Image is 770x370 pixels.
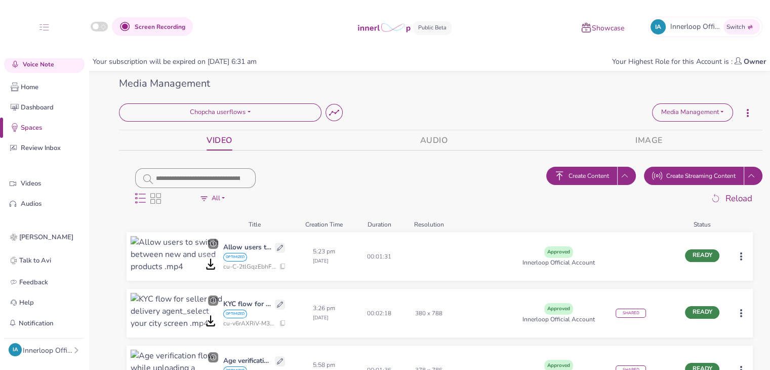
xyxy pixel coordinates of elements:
p: [DATE] [312,249,335,264]
p: Home [21,82,84,93]
img: streaming [554,171,564,181]
p: 00:02:18 [367,311,391,316]
a: VIDEO [207,130,232,151]
span: SHARED [616,309,646,318]
p: Showcase [592,23,624,34]
a: IMAGE [635,130,663,151]
button: streamingCreate Streaming Content [644,167,744,185]
a: AUDIO [420,130,448,151]
span: READY [685,249,720,262]
p: Dashboard [21,102,84,113]
button: Reload [699,187,762,209]
p: 00:01:31 [367,254,391,260]
div: Duration [355,221,404,228]
a: Feedback [8,276,80,288]
span: Reload [725,192,752,205]
p: Videos [21,178,84,189]
button: streamingCreate Content [546,167,617,185]
span: Voice Note [23,60,54,69]
div: Your subscription will be expired on [DATE] 6:31 am [89,56,261,67]
span: Innerloop Official Account [522,315,595,324]
span: READY [685,306,720,319]
p: Images [21,219,84,230]
b: Owner [744,57,766,66]
p: Allow users to switch between new and used products [223,242,272,253]
p: Spaces [21,123,84,133]
span: All [212,194,220,203]
button: Notification [8,317,54,330]
b: Approved [547,248,570,255]
b: Approved [547,362,570,369]
button: All [170,190,256,207]
button: IAInnerloop Official Account [8,343,80,357]
span: Innerloop Official [670,21,721,32]
div: IA [651,19,666,34]
p: [DATE] [312,306,335,321]
div: Creation Time [293,221,355,228]
span: 3:26 pm [312,306,335,311]
p: KYC flow for seller and delivery agent_select your city screen [223,299,272,310]
div: Title [224,221,286,228]
span: Switch [726,23,745,31]
span: Create Content [569,171,609,180]
a: Help [8,297,80,309]
span: 5:58 pm [312,362,335,368]
div: Resolution [404,221,454,228]
p: [PERSON_NAME] [19,232,73,243]
p: Audios [21,199,84,209]
button: Chopcha userflows [119,103,321,122]
p: Talk to Avi [19,255,51,266]
a: [PERSON_NAME] [8,230,80,245]
p: Review Inbox [21,143,84,154]
span: OPTIMIZED [223,253,247,262]
img: Allow users to switch between new and used products .mp4 [131,236,223,277]
span: 5:23 pm [312,249,335,254]
div: Your Highest Role for this Account is : [608,56,770,67]
div: Status [671,221,733,228]
button: Voice Note [4,56,85,73]
p: Notification [19,318,53,329]
div: IA [9,343,22,356]
b: Approved [547,305,570,312]
p: Feedback [19,277,48,288]
button: Switch [723,19,760,34]
p: Help [19,298,34,308]
p: 380 x 788 [415,311,442,316]
span: cu-v6rAXRiV-M3Df2Ay8KX6b [223,319,278,328]
a: Talk to Avi [8,253,80,268]
div: Innerloop Official Account [23,345,73,356]
button: Media Management [652,103,733,122]
img: streaming [652,171,662,181]
span: Create Streaming Content [666,171,736,180]
button: Screen Recording [112,17,193,36]
div: Media Management [119,76,762,91]
img: KYC flow for seller and delivery agent_select your city screen .mp4 [131,293,223,334]
span: cu-C-2tlGqzEbhFgnVQRfo8w [223,262,278,271]
span: OPTIMIZED [223,310,247,318]
span: Innerloop Official Account [522,258,595,267]
p: Age verification flow while uploading a content [223,356,272,366]
img: showcase icon [581,22,591,32]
